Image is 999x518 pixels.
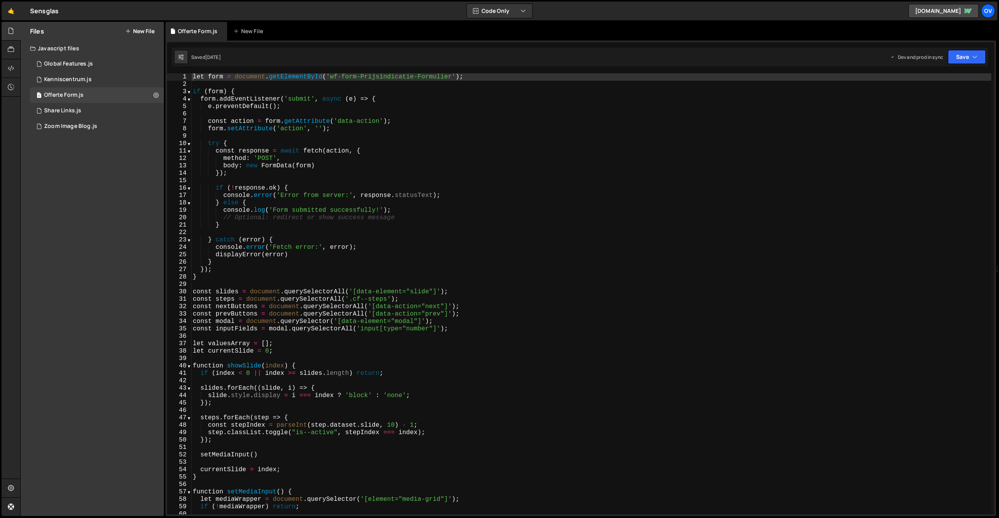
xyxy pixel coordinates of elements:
div: Offerte Form.js [44,92,84,99]
div: [DATE] [205,54,221,60]
div: 7 [167,118,192,125]
div: 53 [167,459,192,466]
div: 35 [167,325,192,333]
div: Share Links.js [44,107,81,114]
div: 51 [167,444,192,451]
div: 34 [167,318,192,325]
span: 1 [37,93,41,99]
div: 48 [167,422,192,429]
div: 15490/42494.js [30,87,164,103]
div: 50 [167,436,192,444]
div: 42 [167,377,192,385]
div: 30 [167,288,192,296]
div: 36 [167,333,192,340]
div: 41 [167,370,192,377]
div: 9 [167,133,192,140]
div: 4 [167,96,192,103]
div: 60 [167,511,192,518]
div: 3 [167,88,192,96]
div: 45 [167,399,192,407]
div: 1 [167,73,192,81]
div: 27 [167,266,192,273]
div: 58 [167,496,192,503]
div: 16 [167,184,192,192]
div: 28 [167,273,192,281]
div: 8 [167,125,192,133]
div: 6 [167,110,192,118]
div: 44 [167,392,192,399]
div: 18 [167,199,192,207]
div: 59 [167,503,192,511]
button: Save [948,50,986,64]
div: 25 [167,251,192,259]
div: 2 [167,81,192,88]
div: 29 [167,281,192,288]
div: 15490/44023.js [30,103,164,119]
div: Dev and prod in sync [890,54,943,60]
div: 46 [167,407,192,414]
a: Ov [981,4,995,18]
div: 47 [167,414,192,422]
div: 26 [167,259,192,266]
div: 33 [167,310,192,318]
div: 12 [167,155,192,162]
div: 23 [167,236,192,244]
div: 31 [167,296,192,303]
div: 57 [167,488,192,496]
button: New File [125,28,155,34]
div: 19 [167,207,192,214]
a: [DOMAIN_NAME] [908,4,979,18]
div: 39 [167,355,192,362]
div: 54 [167,466,192,474]
div: Global Features.js [44,60,93,67]
a: 🤙 [2,2,21,20]
button: Code Only [467,4,532,18]
div: Offerte Form.js [178,27,217,35]
div: 56 [167,481,192,488]
div: Sensglas [30,6,59,16]
div: 10 [167,140,192,147]
div: Kenniscentrum.js [44,76,92,83]
div: New File [233,27,266,35]
div: 37 [167,340,192,348]
div: 38 [167,348,192,355]
div: 52 [167,451,192,459]
div: 40 [167,362,192,370]
h2: Files [30,27,44,35]
div: 55 [167,474,192,481]
div: Saved [191,54,221,60]
div: 21 [167,222,192,229]
div: 43 [167,385,192,392]
div: 5 [167,103,192,110]
div: Zoom Image Blog.js [44,123,97,130]
div: 17 [167,192,192,199]
div: 11 [167,147,192,155]
div: 22 [167,229,192,236]
div: 15490/44527.js [30,119,164,134]
div: 32 [167,303,192,310]
div: 15490/40875.js [30,56,164,72]
div: Javascript files [21,41,164,56]
div: 20 [167,214,192,222]
div: 14 [167,170,192,177]
div: 24 [167,244,192,251]
div: 15490/40893.js [30,72,164,87]
div: 49 [167,429,192,436]
div: 13 [167,162,192,170]
div: 15 [167,177,192,184]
